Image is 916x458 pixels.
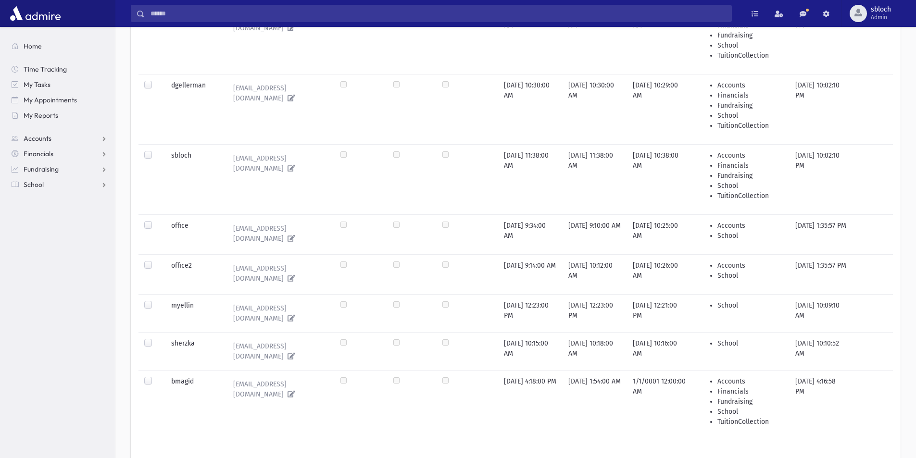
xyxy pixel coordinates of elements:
td: [DATE] 11:36:00 AM [563,4,627,74]
span: sbloch [871,6,891,13]
span: Fundraising [24,165,59,173]
td: [DATE] 4:18:00 PM [498,370,563,440]
td: [DATE] 10:29:00 AM [627,74,692,144]
span: School [24,180,44,189]
td: [DATE] 10:02:10 PM [790,144,853,214]
td: [DATE] 10:30:00 AM [563,74,627,144]
li: Accounts [717,376,783,386]
td: [DATE] 10:12:00 AM [563,254,627,294]
a: [EMAIL_ADDRESS][DOMAIN_NAME] [226,150,329,176]
td: [DATE] 11:38:00 AM [563,144,627,214]
td: dgellerman [165,74,220,144]
td: [DATE] 11:36:00 AM [627,4,692,74]
li: Accounts [717,150,783,161]
li: Fundraising [717,171,783,181]
span: Time Tracking [24,65,67,74]
a: [EMAIL_ADDRESS][DOMAIN_NAME] [226,221,329,247]
li: School [717,111,783,121]
td: [DATE] 1:35:57 PM [790,254,853,294]
span: Admin [871,13,891,21]
li: School [717,181,783,191]
li: School [717,231,783,241]
td: [DATE] 10:25:00 AM [627,214,692,254]
li: Fundraising [717,396,783,407]
li: School [717,407,783,417]
img: AdmirePro [8,4,63,23]
td: [DATE] 9:14:00 AM [498,254,563,294]
td: [DATE] 10:15:00 AM [498,332,563,370]
td: [DATE] 10:18:00 AM [563,332,627,370]
li: Financials [717,161,783,171]
span: My Appointments [24,96,77,104]
a: [EMAIL_ADDRESS][DOMAIN_NAME] [226,338,329,364]
td: [DATE] 2:30:44 PM [790,4,853,74]
span: Home [24,42,42,50]
li: TuitionCollection [717,191,783,201]
a: School [4,177,115,192]
a: [EMAIL_ADDRESS][DOMAIN_NAME] [226,300,329,326]
a: My Appointments [4,92,115,108]
td: [DATE] 10:09:10 AM [790,294,853,332]
td: [DATE] 9:10:00 AM [563,214,627,254]
span: Financials [24,149,53,158]
td: [DATE] 12:23:00 PM [563,294,627,332]
td: [DATE] 12:23:00 PM [498,294,563,332]
li: Accounts [717,221,783,231]
li: Fundraising [717,100,783,111]
td: office [165,214,220,254]
a: My Reports [4,108,115,123]
li: Fundraising [717,30,783,40]
li: TuitionCollection [717,417,783,427]
a: My Tasks [4,77,115,92]
a: Home [4,38,115,54]
a: [EMAIL_ADDRESS][DOMAIN_NAME] [226,376,329,402]
td: [DATE] 10:38:00 AM [627,144,692,214]
li: School [717,338,783,348]
td: myellin [165,294,220,332]
a: Fundraising [4,161,115,177]
td: [DATE] 1:35:57 PM [790,214,853,254]
td: [DATE] 10:03:00 AM [498,4,563,74]
td: [DATE] 10:02:10 PM [790,74,853,144]
td: [DATE] 10:16:00 AM [627,332,692,370]
span: My Reports [24,111,58,120]
li: School [717,271,783,281]
td: 1/1/0001 12:00:00 AM [627,370,692,440]
span: Accounts [24,134,51,143]
td: [DATE] 10:30:00 AM [498,74,563,144]
span: My Tasks [24,80,50,89]
a: [EMAIL_ADDRESS][DOMAIN_NAME] [226,260,329,286]
li: School [717,40,783,50]
li: Accounts [717,260,783,271]
li: Financials [717,386,783,396]
td: [DATE] 10:10:52 AM [790,332,853,370]
li: Financials [717,90,783,100]
a: Financials [4,146,115,161]
a: [EMAIL_ADDRESS][DOMAIN_NAME] [226,80,329,106]
td: sbloch [165,144,220,214]
td: office2 [165,254,220,294]
td: [DATE] 12:21:00 PM [627,294,692,332]
li: TuitionCollection [717,50,783,61]
td: [DATE] 4:16:58 PM [790,370,853,440]
li: Accounts [717,80,783,90]
li: School [717,300,783,310]
a: Accounts [4,131,115,146]
a: Time Tracking [4,62,115,77]
td: [DATE] 11:38:00 AM [498,144,563,214]
input: Search [145,5,731,22]
li: TuitionCollection [717,121,783,131]
td: [DATE] 10:26:00 AM [627,254,692,294]
td: adm [165,4,220,74]
td: sherzka [165,332,220,370]
td: [DATE] 9:34:00 AM [498,214,563,254]
td: [DATE] 1:54:00 AM [563,370,627,440]
td: bmagid [165,370,220,440]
